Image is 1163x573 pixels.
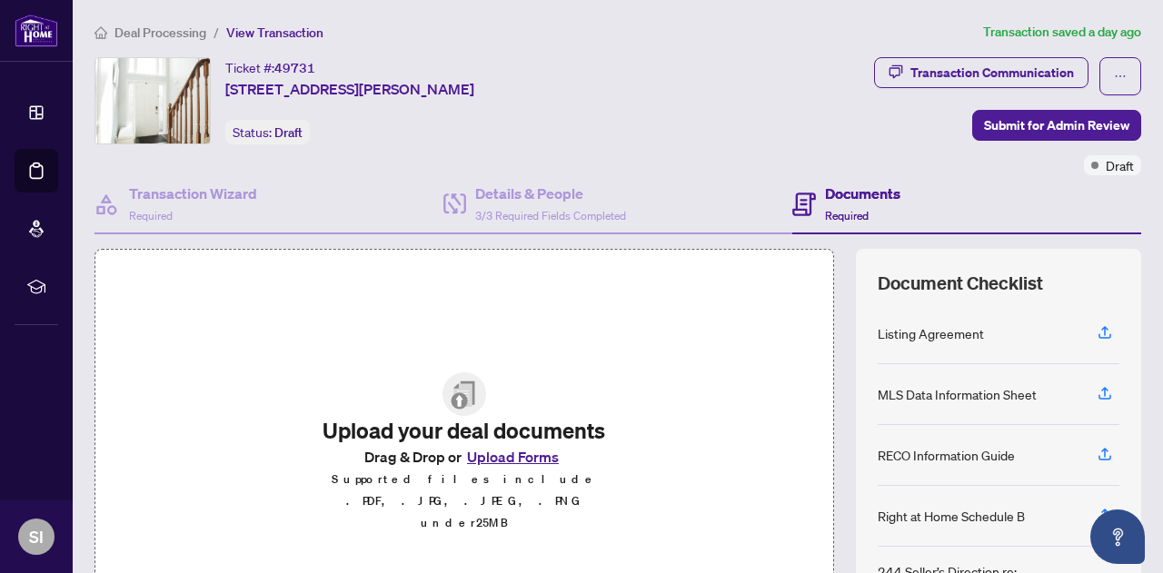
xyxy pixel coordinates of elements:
button: Transaction Communication [874,57,1088,88]
span: home [94,26,107,39]
button: Open asap [1090,509,1145,564]
div: Transaction Communication [910,58,1074,87]
img: IMG-X12349540_1.jpg [95,58,210,143]
h4: Details & People [475,183,626,204]
span: Draft [1106,155,1134,175]
button: Submit for Admin Review [972,110,1141,141]
span: Deal Processing [114,25,206,41]
span: File UploadUpload your deal documentsDrag & Drop orUpload FormsSupported files include .PDF, .JPG... [302,358,627,548]
div: MLS Data Information Sheet [878,384,1037,404]
span: 3/3 Required Fields Completed [475,209,626,222]
span: Document Checklist [878,271,1043,296]
span: SI [29,524,44,549]
span: Required [825,209,869,222]
h4: Transaction Wizard [129,183,257,204]
div: Right at Home Schedule B [878,506,1025,526]
h2: Upload your deal documents [316,416,612,445]
p: Supported files include .PDF, .JPG, .JPEG, .PNG under 25 MB [316,469,612,534]
span: Drag & Drop or [364,445,564,469]
span: Required [129,209,173,222]
span: [STREET_ADDRESS][PERSON_NAME] [225,78,474,100]
span: Submit for Admin Review [984,111,1129,140]
img: File Upload [442,372,486,416]
div: RECO Information Guide [878,445,1015,465]
span: ellipsis [1114,70,1127,83]
div: Ticket #: [225,57,315,78]
button: Upload Forms [462,445,564,469]
span: 49731 [274,60,315,76]
div: Status: [225,120,310,144]
span: View Transaction [226,25,323,41]
article: Transaction saved a day ago [983,22,1141,43]
img: logo [15,14,58,47]
div: Listing Agreement [878,323,984,343]
h4: Documents [825,183,900,204]
span: Draft [274,124,303,141]
li: / [214,22,219,43]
